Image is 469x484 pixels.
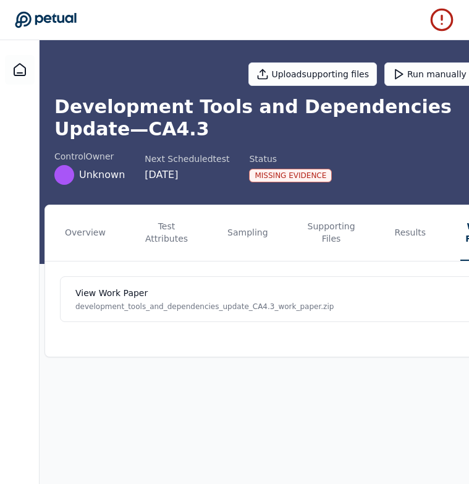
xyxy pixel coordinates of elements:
h4: View work paper [75,287,334,299]
button: Test Attributes [140,205,193,261]
button: Results [390,205,431,261]
button: Sampling [222,205,273,261]
button: Overview [60,205,111,261]
div: Next Scheduled test [145,153,229,165]
span: Unknown [79,168,125,182]
div: [DATE] [145,168,229,182]
div: Missing Evidence [249,169,332,182]
a: Dashboard [5,55,35,85]
a: Go to Dashboard [15,11,77,28]
button: Uploadsupporting files [248,62,377,86]
div: Status [249,153,332,165]
p: development_tools_and_dependencies_update_CA4.3_work_paper.zip [75,302,334,312]
div: control Owner [54,150,125,163]
button: Supporting Files [303,205,360,261]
